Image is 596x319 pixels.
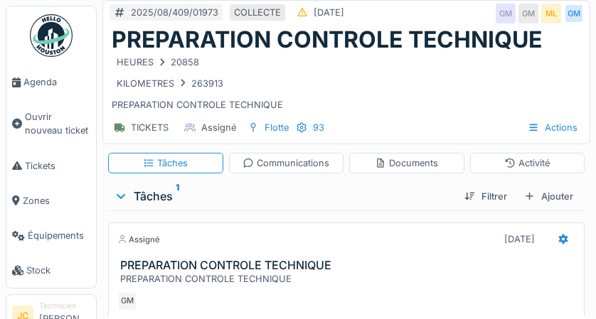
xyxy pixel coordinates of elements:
div: [DATE] [504,232,535,246]
span: Stock [26,264,90,277]
div: Ajouter [518,187,579,206]
h1: PREPARATION CONTROLE TECHNIQUE [112,26,542,53]
div: Assigné [117,234,160,246]
div: Documents [375,156,438,170]
div: TICKETS [131,121,169,134]
sup: 1 [176,188,179,205]
div: GM [496,4,516,23]
div: Filtrer [459,187,513,206]
div: Tâches [114,188,453,205]
div: HEURES 20858 [117,55,199,69]
a: Ouvrir nouveau ticket [6,99,96,148]
div: [DATE] [314,6,344,19]
a: Tickets [6,148,96,183]
span: Ouvrir nouveau ticket [25,110,90,137]
a: Stock [6,253,96,288]
a: Zones [6,183,96,218]
div: Flotte [265,121,289,134]
div: Actions [521,117,584,138]
div: 2025/08/409/01973 [131,6,218,19]
a: Équipements [6,218,96,253]
div: 93 [313,121,324,134]
div: Activité [504,156,550,170]
a: Agenda [6,65,96,99]
div: COLLECTE [234,6,281,19]
span: Agenda [23,75,90,89]
div: PREPARATION CONTROLE TECHNIQUE [112,53,581,112]
div: ML [541,4,561,23]
span: Tickets [25,159,90,173]
img: Badge_color-CXgf-gQk.svg [30,14,73,57]
div: GM [117,291,137,311]
span: Équipements [28,229,90,242]
div: Assigné [201,121,236,134]
div: Technicien [39,301,90,311]
div: GM [564,4,584,23]
div: GM [518,4,538,23]
div: Tâches [143,156,188,170]
span: Zones [23,194,90,207]
div: Communications [243,156,329,170]
h3: PREPARATION CONTROLE TECHNIQUE [120,259,578,272]
div: KILOMETRES 263913 [117,77,223,90]
div: PREPARATION CONTROLE TECHNIQUE [120,272,578,286]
